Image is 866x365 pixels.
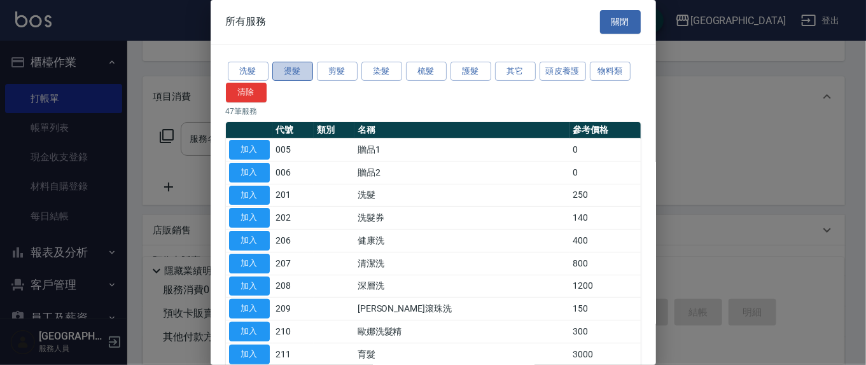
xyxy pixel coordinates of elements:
td: 0 [569,161,640,184]
button: 加入 [229,254,270,273]
td: 300 [569,320,640,343]
th: 代號 [273,122,314,139]
button: 加入 [229,322,270,341]
td: 歐娜洗髮精 [354,320,569,343]
button: 染髮 [361,62,402,81]
td: [PERSON_NAME]滾珠洗 [354,298,569,320]
td: 400 [569,230,640,252]
button: 關閉 [600,10,641,34]
td: 洗髮券 [354,207,569,230]
button: 加入 [229,231,270,251]
th: 名稱 [354,122,569,139]
td: 健康洗 [354,230,569,252]
td: 005 [273,139,314,162]
td: 深層洗 [354,275,569,298]
button: 護髮 [450,62,491,81]
td: 201 [273,184,314,207]
p: 47 筆服務 [226,106,641,117]
th: 類別 [314,122,354,139]
td: 208 [273,275,314,298]
td: 006 [273,161,314,184]
td: 贈品1 [354,139,569,162]
td: 202 [273,207,314,230]
td: 209 [273,298,314,320]
button: 梳髮 [406,62,447,81]
th: 參考價格 [569,122,640,139]
button: 頭皮養護 [540,62,587,81]
td: 210 [273,320,314,343]
button: 加入 [229,163,270,182]
button: 加入 [229,140,270,160]
button: 物料類 [590,62,631,81]
button: 加入 [229,277,270,296]
button: 加入 [229,345,270,364]
td: 206 [273,230,314,252]
td: 清潔洗 [354,252,569,275]
button: 剪髮 [317,62,358,81]
button: 加入 [229,186,270,205]
td: 250 [569,184,640,207]
button: 其它 [495,62,536,81]
button: 加入 [229,208,270,228]
td: 207 [273,252,314,275]
td: 800 [569,252,640,275]
button: 清除 [226,83,267,102]
td: 洗髮 [354,184,569,207]
button: 加入 [229,299,270,319]
td: 贈品2 [354,161,569,184]
button: 燙髮 [272,62,313,81]
span: 所有服務 [226,15,267,28]
td: 150 [569,298,640,320]
td: 0 [569,139,640,162]
td: 140 [569,207,640,230]
button: 洗髮 [228,62,269,81]
td: 1200 [569,275,640,298]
